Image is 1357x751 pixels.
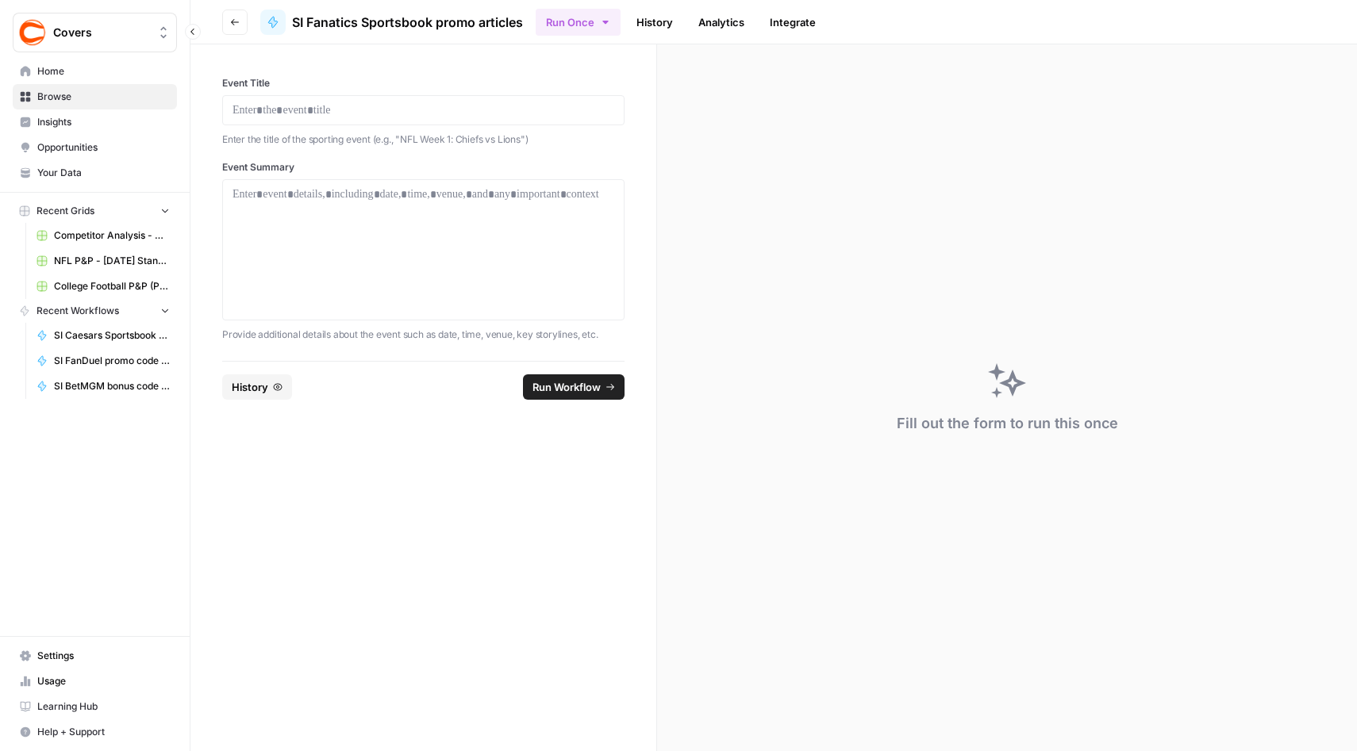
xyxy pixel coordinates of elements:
[29,323,177,348] a: SI Caesars Sportsbook promo code articles
[13,160,177,186] a: Your Data
[29,274,177,299] a: College Football P&P (Production) Grid (3)
[37,115,170,129] span: Insights
[29,248,177,274] a: NFL P&P - [DATE] Standard (Production) Grid (3)
[37,90,170,104] span: Browse
[54,328,170,343] span: SI Caesars Sportsbook promo code articles
[222,76,625,90] label: Event Title
[536,9,621,36] button: Run Once
[627,10,682,35] a: History
[222,374,292,400] button: History
[37,304,119,318] span: Recent Workflows
[37,64,170,79] span: Home
[222,132,625,148] p: Enter the title of the sporting event (e.g., "NFL Week 1: Chiefs vs Lions")
[54,379,170,393] span: SI BetMGM bonus code articles
[13,109,177,135] a: Insights
[260,10,523,35] a: SI Fanatics Sportsbook promo articles
[37,204,94,218] span: Recent Grids
[37,699,170,714] span: Learning Hub
[532,379,601,395] span: Run Workflow
[37,649,170,663] span: Settings
[13,643,177,669] a: Settings
[13,13,177,52] button: Workspace: Covers
[37,166,170,180] span: Your Data
[37,725,170,739] span: Help + Support
[13,84,177,109] a: Browse
[232,379,268,395] span: History
[29,374,177,399] a: SI BetMGM bonus code articles
[897,412,1118,435] div: Fill out the form to run this once
[37,674,170,688] span: Usage
[222,160,625,174] label: Event Summary
[689,10,754,35] a: Analytics
[523,374,625,400] button: Run Workflow
[13,299,177,323] button: Recent Workflows
[292,13,523,32] span: SI Fanatics Sportsbook promo articles
[222,327,625,343] p: Provide additional details about the event such as date, time, venue, key storylines, etc.
[18,18,47,47] img: Covers Logo
[29,348,177,374] a: SI FanDuel promo code articles
[29,223,177,248] a: Competitor Analysis - URL Specific Grid
[13,694,177,719] a: Learning Hub
[13,59,177,84] a: Home
[37,140,170,155] span: Opportunities
[54,254,170,268] span: NFL P&P - [DATE] Standard (Production) Grid (3)
[13,669,177,694] a: Usage
[760,10,825,35] a: Integrate
[13,199,177,223] button: Recent Grids
[13,719,177,745] button: Help + Support
[53,25,149,40] span: Covers
[54,354,170,368] span: SI FanDuel promo code articles
[54,228,170,243] span: Competitor Analysis - URL Specific Grid
[54,279,170,293] span: College Football P&P (Production) Grid (3)
[13,135,177,160] a: Opportunities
